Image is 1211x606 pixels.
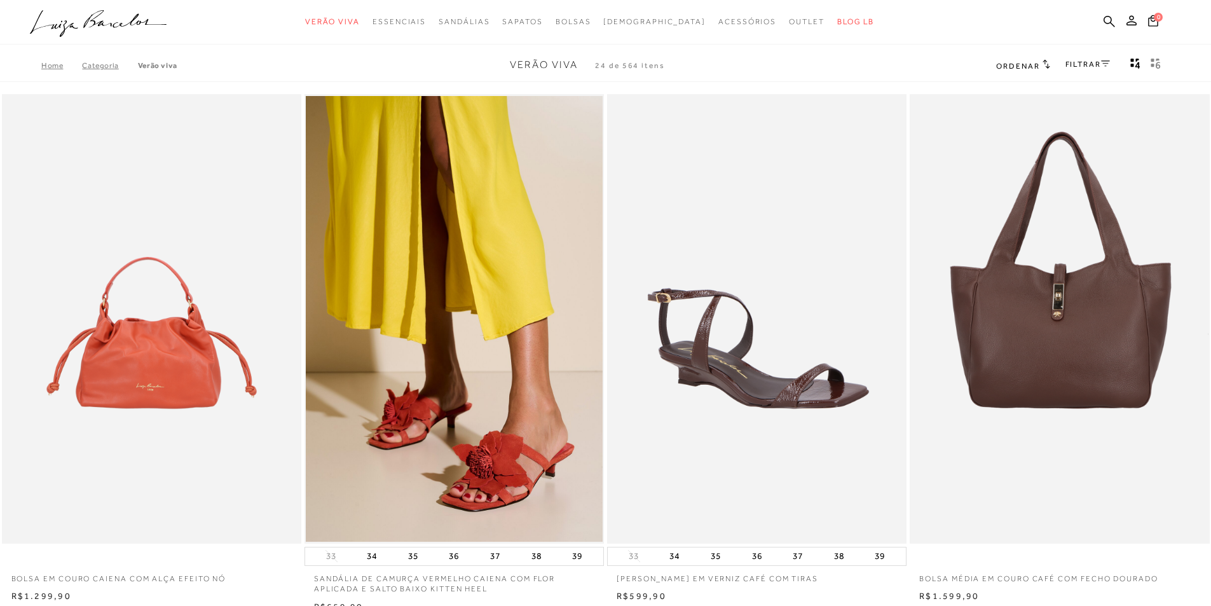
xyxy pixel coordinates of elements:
button: 0 [1144,14,1162,31]
span: R$1.599,90 [919,591,979,601]
button: gridText6Desc [1147,57,1165,74]
a: noSubCategoriesText [502,10,542,34]
a: noSubCategoriesText [789,10,824,34]
img: SANDÁLIA DE CAMURÇA VERMELHO CAIENA COM FLOR APLICADA E SALTO BAIXO KITTEN HEEL [306,96,603,542]
a: BLOG LB [837,10,874,34]
button: 35 [404,547,422,565]
span: Verão Viva [510,59,578,71]
a: noSubCategoriesText [439,10,489,34]
button: 39 [871,547,889,565]
a: noSubCategoriesText [556,10,591,34]
button: Mostrar 4 produtos por linha [1126,57,1144,74]
span: Outlet [789,17,824,26]
span: Sapatos [502,17,542,26]
button: 33 [322,550,340,562]
span: Bolsas [556,17,591,26]
button: 34 [363,547,381,565]
a: Categoria [82,61,137,70]
button: 38 [528,547,545,565]
button: 36 [748,547,766,565]
a: BOLSA EM COURO CAIENA COM ALÇA EFEITO NÓ [2,566,301,584]
a: SANDÁLIA DE CAMURÇA VERMELHO CAIENA COM FLOR APLICADA E SALTO BAIXO KITTEN HEEL [304,566,604,595]
button: 37 [486,547,504,565]
span: Acessórios [718,17,776,26]
a: Verão Viva [138,61,177,70]
span: BLOG LB [837,17,874,26]
span: 24 de 564 itens [595,61,665,70]
a: noSubCategoriesText [305,10,360,34]
img: SANDÁLIA ANABELA EM VERNIZ CAFÉ COM TIRAS [608,96,905,542]
a: SANDÁLIA DE CAMURÇA VERMELHO CAIENA COM FLOR APLICADA E SALTO BAIXO KITTEN HEEL SANDÁLIA DE CAMUR... [306,96,603,542]
button: 35 [707,547,725,565]
button: 39 [568,547,586,565]
img: BOLSA MÉDIA EM COURO CAFÉ COM FECHO DOURADO [911,96,1208,542]
span: 0 [1154,13,1163,22]
span: [DEMOGRAPHIC_DATA] [603,17,706,26]
span: Sandálias [439,17,489,26]
a: noSubCategoriesText [373,10,426,34]
a: BOLSA MÉDIA EM COURO CAFÉ COM FECHO DOURADO BOLSA MÉDIA EM COURO CAFÉ COM FECHO DOURADO [911,96,1208,542]
a: FILTRAR [1065,60,1110,69]
a: BOLSA MÉDIA EM COURO CAFÉ COM FECHO DOURADO [910,566,1209,584]
a: Home [41,61,82,70]
button: 33 [625,550,643,562]
a: noSubCategoriesText [718,10,776,34]
button: 34 [666,547,683,565]
a: noSubCategoriesText [603,10,706,34]
button: 38 [830,547,848,565]
span: R$599,90 [617,591,666,601]
a: BOLSA EM COURO CAIENA COM ALÇA EFEITO NÓ BOLSA EM COURO CAIENA COM ALÇA EFEITO NÓ [3,96,300,542]
span: R$1.299,90 [11,591,71,601]
span: Verão Viva [305,17,360,26]
a: SANDÁLIA ANABELA EM VERNIZ CAFÉ COM TIRAS SANDÁLIA ANABELA EM VERNIZ CAFÉ COM TIRAS [608,96,905,542]
span: Ordenar [996,62,1039,71]
button: 36 [445,547,463,565]
img: BOLSA EM COURO CAIENA COM ALÇA EFEITO NÓ [3,96,300,542]
button: 37 [789,547,807,565]
span: Essenciais [373,17,426,26]
a: [PERSON_NAME] EM VERNIZ CAFÉ COM TIRAS [607,566,907,584]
